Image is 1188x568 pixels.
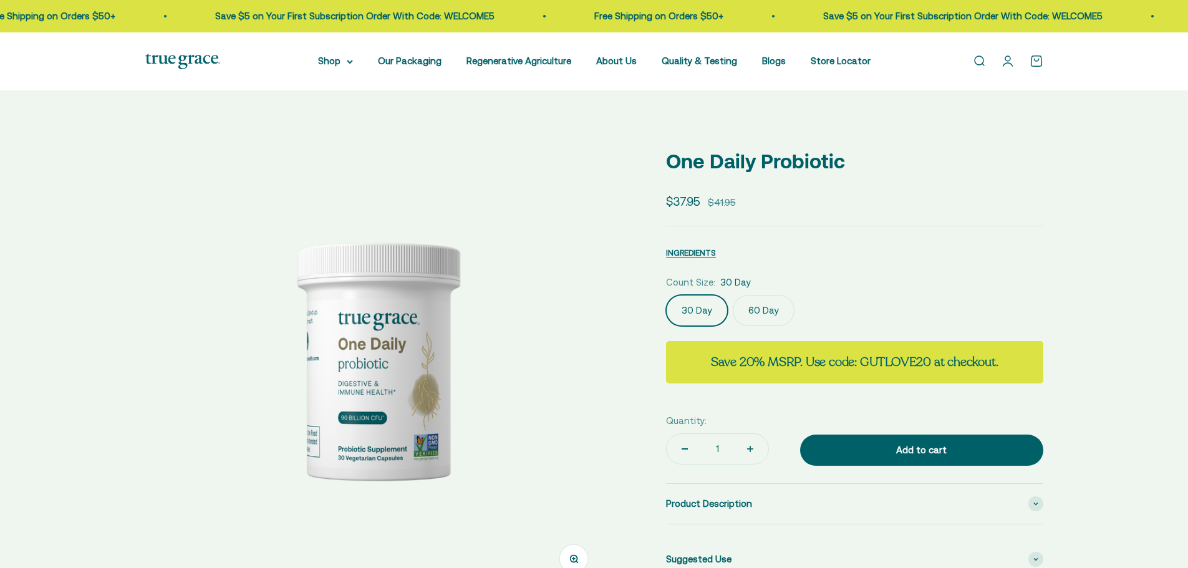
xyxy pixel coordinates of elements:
sale-price: $37.95 [666,192,700,211]
span: Suggested Use [666,552,732,567]
span: INGREDIENTS [666,248,716,258]
compare-at-price: $41.95 [708,195,736,210]
a: Regenerative Agriculture [466,55,571,66]
legend: Count Size: [666,275,715,290]
summary: Product Description [666,484,1043,524]
summary: Shop [318,54,353,69]
p: Save $5 on Your First Subscription Order With Code: WELCOME5 [815,9,1094,24]
span: 30 Day [720,275,751,290]
a: Free Shipping on Orders $50+ [586,11,715,21]
a: Blogs [762,55,786,66]
button: Increase quantity [732,434,768,464]
button: Add to cart [800,435,1043,466]
a: About Us [596,55,637,66]
strong: Save 20% MSRP. Use code: GUTLOVE20 at checkout. [711,354,998,370]
button: INGREDIENTS [666,245,716,260]
a: Store Locator [811,55,871,66]
a: Quality & Testing [662,55,737,66]
span: Product Description [666,496,752,511]
a: Our Packaging [378,55,442,66]
div: Add to cart [825,443,1018,458]
p: One Daily Probiotic [666,145,1043,177]
button: Decrease quantity [667,434,703,464]
p: Save $5 on Your First Subscription Order With Code: WELCOME5 [207,9,486,24]
label: Quantity: [666,413,707,428]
